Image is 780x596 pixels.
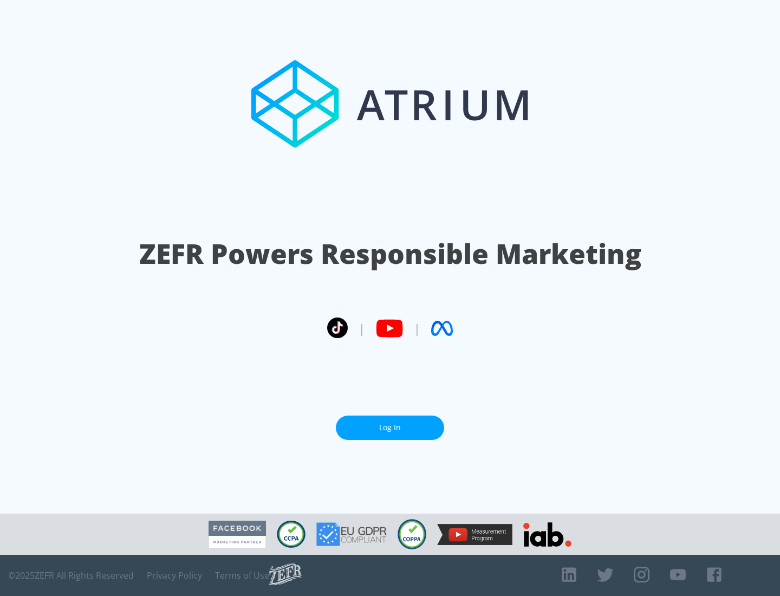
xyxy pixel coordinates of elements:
img: GDPR Compliant [316,522,387,546]
h1: ZEFR Powers Responsible Marketing [139,235,641,273]
img: Facebook Marketing Partner [209,521,266,548]
img: YouTube Measurement Program [437,524,512,545]
a: Log In [336,416,444,440]
img: CCPA Compliant [277,521,305,548]
a: Privacy Policy [147,570,202,581]
img: IAB [523,522,571,547]
img: COPPA Compliant [398,519,426,549]
a: Terms of Use [215,570,269,581]
span: | [414,320,420,336]
span: | [359,320,365,336]
span: © 2025 ZEFR All Rights Reserved [8,570,134,581]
